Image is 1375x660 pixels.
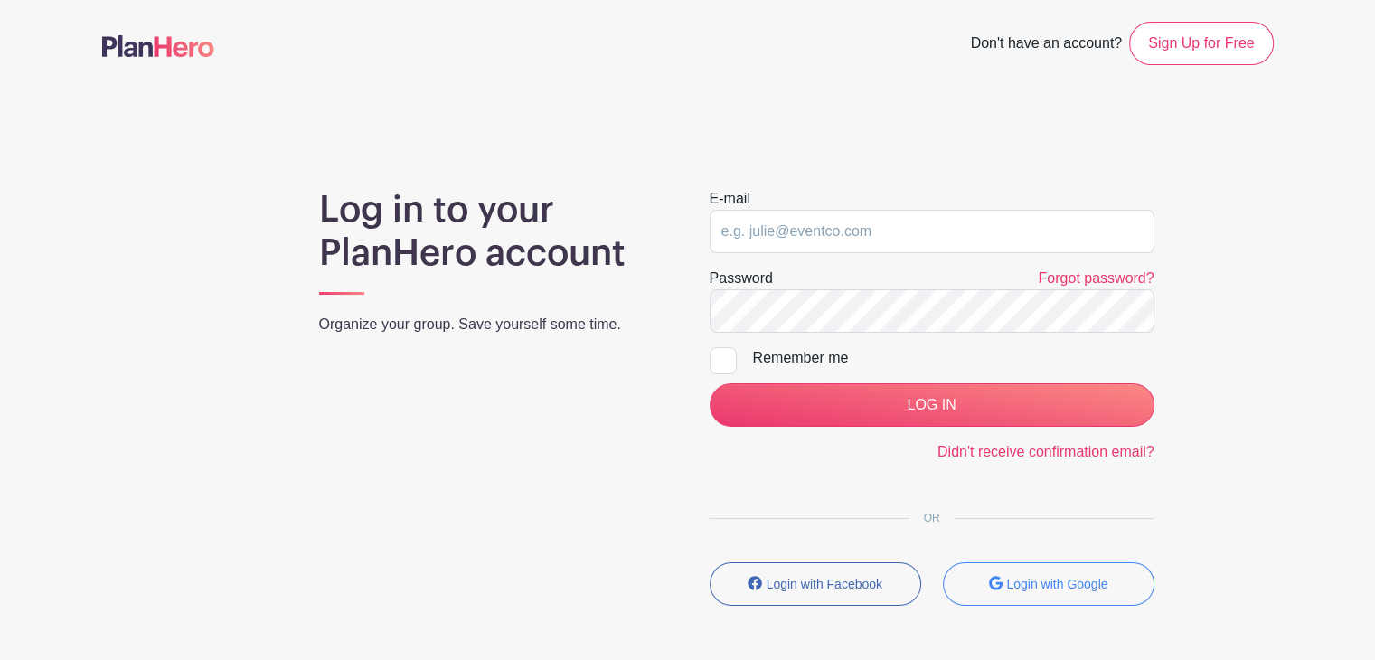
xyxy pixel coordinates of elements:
input: LOG IN [710,383,1154,427]
h1: Log in to your PlanHero account [319,188,666,275]
button: Login with Facebook [710,562,921,606]
small: Login with Facebook [767,577,882,591]
label: E-mail [710,188,750,210]
span: OR [909,512,955,524]
a: Sign Up for Free [1129,22,1273,65]
input: e.g. julie@eventco.com [710,210,1154,253]
p: Organize your group. Save yourself some time. [319,314,666,335]
a: Didn't receive confirmation email? [937,444,1154,459]
label: Password [710,268,773,289]
span: Don't have an account? [970,25,1122,65]
div: Remember me [753,347,1154,369]
img: logo-507f7623f17ff9eddc593b1ce0a138ce2505c220e1c5a4e2b4648c50719b7d32.svg [102,35,214,57]
small: Login with Google [1006,577,1107,591]
a: Forgot password? [1038,270,1154,286]
button: Login with Google [943,562,1154,606]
